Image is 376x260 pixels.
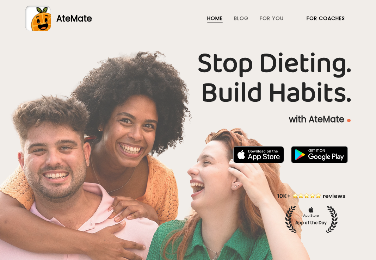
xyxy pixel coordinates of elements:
a: AteMate [25,6,351,31]
p: with AteMate [25,114,351,125]
h1: Stop Dieting. Build Habits. [25,49,351,108]
a: For Coaches [307,16,345,21]
img: home-hero-appoftheday.png [272,192,351,233]
a: For You [260,16,284,21]
a: Blog [234,16,248,21]
a: Home [207,16,223,21]
img: badge-download-google.png [291,146,348,163]
img: badge-download-apple.svg [233,146,284,163]
div: AteMate [51,12,92,25]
